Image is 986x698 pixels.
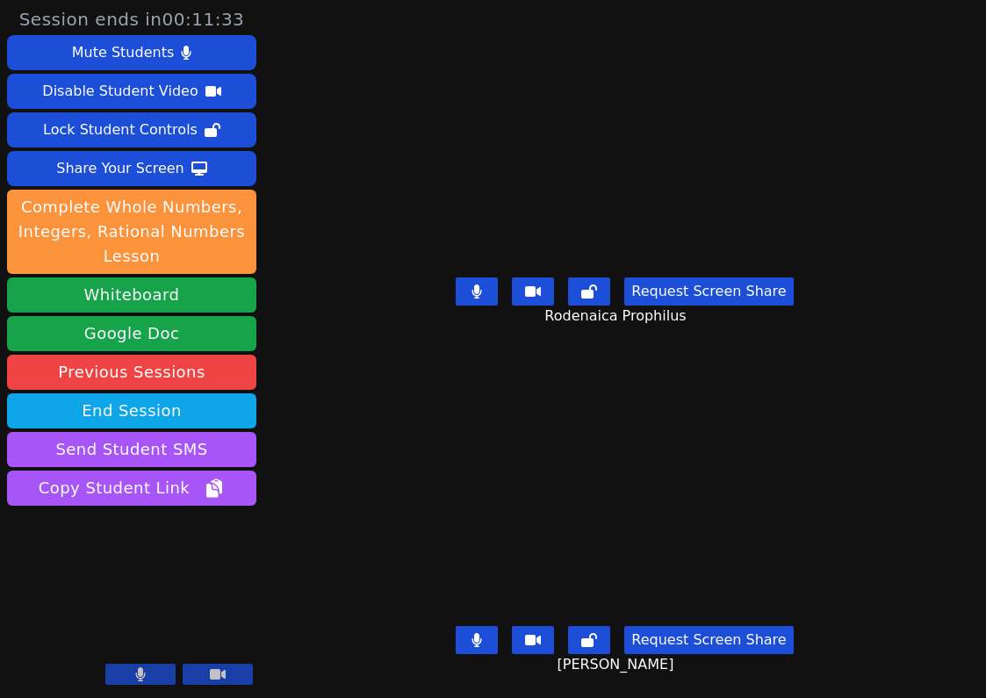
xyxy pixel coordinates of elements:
[558,654,679,675] span: [PERSON_NAME]
[162,9,245,30] time: 00:11:33
[42,77,198,105] div: Disable Student Video
[43,116,198,144] div: Lock Student Controls
[7,112,256,148] button: Lock Student Controls
[19,7,245,32] span: Session ends in
[56,155,184,183] div: Share Your Screen
[7,393,256,428] button: End Session
[7,35,256,70] button: Mute Students
[544,306,690,327] span: Rodenaica Prophilus
[7,74,256,109] button: Disable Student Video
[7,471,256,506] button: Copy Student Link
[7,151,256,186] button: Share Your Screen
[7,190,256,274] button: Complete Whole Numbers, Integers, Rational Numbers Lesson
[624,277,793,306] button: Request Screen Share
[7,432,256,467] button: Send Student SMS
[7,316,256,351] a: Google Doc
[7,277,256,313] button: Whiteboard
[7,355,256,390] a: Previous Sessions
[624,626,793,654] button: Request Screen Share
[39,476,225,500] span: Copy Student Link
[72,39,174,67] div: Mute Students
